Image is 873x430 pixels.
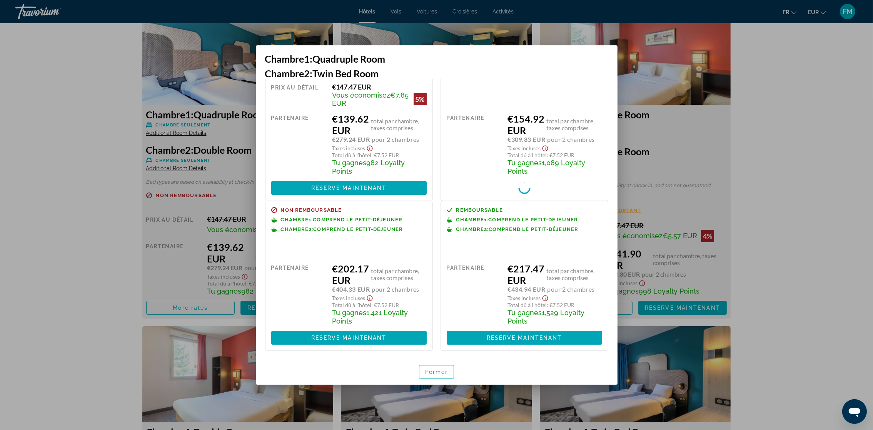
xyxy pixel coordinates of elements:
div: €147.47 EUR [332,83,426,91]
span: Chambre [265,53,304,65]
span: 1,089 Loyalty Points [507,159,585,175]
span: Chambre [281,217,309,222]
button: Show Taxes and Fees disclaimer [365,293,374,302]
span: Comprend le petit-déjeuner [489,227,578,232]
span: 2: [456,227,489,232]
span: Reserve maintenant [311,185,387,191]
span: Chambre [265,68,304,79]
span: Tu gagnes [332,159,366,167]
div: Partenaire [271,113,327,175]
button: Show Taxes and Fees disclaimer [541,143,550,152]
div: : €7.52 EUR [507,302,602,308]
span: 1: [265,53,313,65]
span: Non remboursable [281,208,342,213]
span: Remboursable [456,208,503,213]
h3: Quadruple Room [265,53,608,65]
span: 2: [265,68,313,79]
div: : €7.52 EUR [507,152,602,158]
span: Tu gagnes [507,309,542,317]
div: €202.17 EUR [332,263,426,286]
span: €279.24 EUR [332,136,370,143]
iframe: Bouton de lancement de la fenêtre de messagerie [842,399,867,424]
div: : €7.52 EUR [332,302,426,308]
span: €309.83 EUR [507,136,545,143]
span: pour 2 chambres [372,136,419,143]
h3: Twin Bed Room [265,68,608,79]
span: Comprend le petit-déjeuner [488,217,578,222]
span: Chambre [281,226,309,232]
span: Fermer [425,369,448,375]
button: Reserve maintenant [447,331,602,345]
span: €7.85 EUR [332,91,409,107]
button: Fermer [419,365,454,379]
span: €434.94 EUR [507,286,545,293]
span: 1,529 Loyalty Points [507,309,584,325]
span: Comprend le petit-déjeuner [313,227,403,232]
span: 1,421 Loyalty Points [332,309,408,325]
span: total par chambre, taxes comprises [546,118,602,131]
button: Show Taxes and Fees disclaimer [541,293,550,302]
span: Total dû à l'hôtel [332,302,371,308]
span: Total dû à l'hôtel [507,152,547,158]
div: : €7.52 EUR [332,152,426,158]
span: 1: [281,217,313,222]
button: Reserve maintenant [271,181,427,195]
span: pour 2 chambres [372,286,419,293]
span: total par chambre, taxes comprises [371,118,426,131]
span: Taxes incluses [332,145,365,151]
div: Prix au détail [271,83,327,107]
a: Remboursable [447,207,602,213]
span: Total dû à l'hôtel [507,302,547,308]
span: 1: [456,217,489,222]
span: 2: [281,227,314,232]
div: Partenaire [271,263,327,325]
span: Tu gagnes [332,309,366,317]
span: pour 2 chambres [547,286,594,293]
span: Reserve maintenant [311,335,387,341]
span: Comprend le petit-déjeuner [313,217,402,222]
div: Partenaire [447,263,502,325]
span: Taxes incluses [332,295,365,301]
div: 5% [414,93,427,105]
div: Partenaire [447,113,502,175]
span: Vous économisez [332,91,390,99]
span: Chambre [456,217,484,222]
button: Show Taxes and Fees disclaimer [365,143,374,152]
span: 982 Loyalty Points [332,159,405,175]
span: Chambre [456,226,484,232]
span: €404.33 EUR [332,286,370,293]
span: Tu gagnes [507,159,542,167]
div: €217.47 EUR [507,263,602,286]
div: €154.92 EUR [507,113,602,136]
div: €139.62 EUR [332,113,426,136]
span: total par chambre, taxes comprises [546,267,602,281]
span: total par chambre, taxes comprises [371,267,426,281]
span: pour 2 chambres [547,136,594,143]
button: Reserve maintenant [271,331,427,345]
span: Reserve maintenant [487,335,562,341]
span: Taxes incluses [507,145,541,151]
span: Taxes incluses [507,295,541,301]
span: Total dû à l'hôtel [332,152,371,158]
